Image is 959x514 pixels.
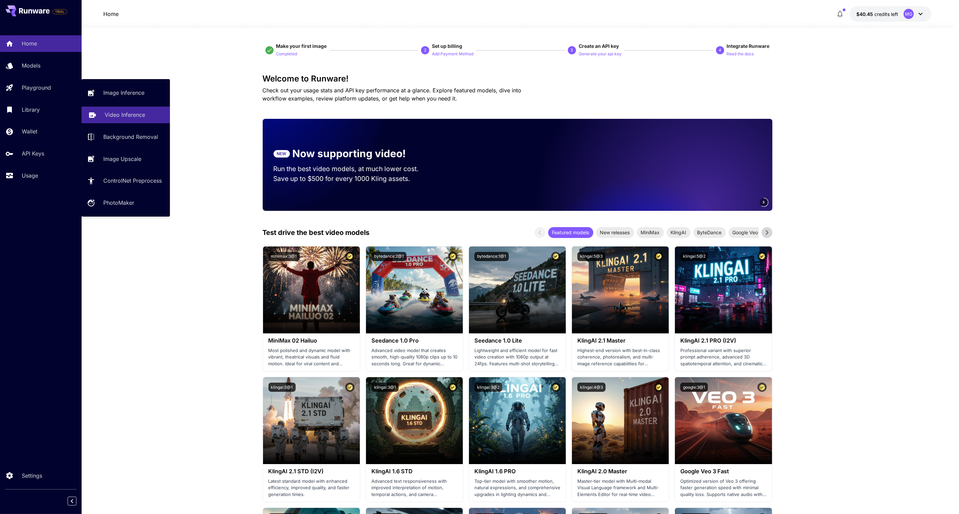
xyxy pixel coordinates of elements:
span: TRIAL [53,9,67,14]
img: alt [366,246,463,333]
h3: Seedance 1.0 Lite [474,337,560,344]
a: ControlNet Preprocess [82,172,170,189]
button: $40.45209 [850,6,931,22]
button: klingai:5@2 [680,252,708,261]
button: Certified Model – Vetted for best performance and includes a commercial license. [654,383,663,392]
button: Collapse sidebar [68,497,76,506]
p: Wallet [22,127,37,135]
p: 4 [719,47,721,53]
p: Optimized version of Veo 3 offering faster generation speed with minimal quality loss. Supports n... [680,478,766,498]
a: Image Inference [82,85,170,101]
p: Usage [22,171,38,180]
p: Models [22,61,40,70]
p: ControlNet Preprocess [103,177,162,185]
span: Set up billing [432,43,462,49]
img: alt [469,246,566,333]
button: klingai:4@3 [577,383,606,392]
p: Now supporting video! [293,146,406,161]
p: Test drive the best video models [263,227,370,238]
button: klingai:3@2 [474,383,502,392]
h3: KlingAI 2.1 PRO (I2V) [680,337,766,344]
nav: breadcrumb [103,10,119,18]
img: alt [263,246,360,333]
span: New releases [596,229,634,236]
p: Settings [22,472,42,480]
span: Google Veo [729,229,762,236]
button: minimax:3@1 [268,252,300,261]
p: 3 [571,47,573,53]
h3: KlingAI 1.6 STD [371,468,457,475]
h3: MiniMax 02 Hailuo [268,337,354,344]
a: Video Inference [82,107,170,123]
p: API Keys [22,149,44,158]
button: Certified Model – Vetted for best performance and includes a commercial license. [448,252,457,261]
button: Certified Model – Vetted for best performance and includes a commercial license. [551,252,560,261]
p: Home [22,39,37,48]
button: klingai:5@1 [268,383,296,392]
p: PhotoMaker [103,199,134,207]
button: Certified Model – Vetted for best performance and includes a commercial license. [551,383,560,392]
p: Save up to $500 for every 1000 Kling assets. [274,174,432,184]
a: Image Upscale [82,150,170,167]
a: PhotoMaker [82,195,170,211]
p: Highest-end version with best-in-class coherence, photorealism, and multi-image reference capabil... [577,347,663,367]
button: bytedance:2@1 [371,252,406,261]
p: Master-tier model with Multi-modal Visual Language framework and Multi-Elements Editor for real-t... [577,478,663,498]
p: Completed [276,51,297,57]
p: Most polished and dynamic model with vibrant, theatrical visuals and fluid motion. Ideal for vira... [268,347,354,367]
img: alt [675,246,772,333]
img: alt [572,377,669,464]
p: Image Inference [103,89,144,97]
button: klingai:3@1 [371,383,399,392]
p: Professional variant with superior prompt adherence, advanced 3D spatiotemporal attention, and ci... [680,347,766,367]
a: Background Removal [82,129,170,145]
h3: Google Veo 3 Fast [680,468,766,475]
p: Library [22,106,40,114]
p: Playground [22,84,51,92]
span: Create an API key [579,43,619,49]
button: Certified Model – Vetted for best performance and includes a commercial license. [654,252,663,261]
span: credits left [874,11,898,17]
span: 3 [763,200,765,205]
div: $40.45209 [856,11,898,18]
p: Advanced video model that creates smooth, high-quality 1080p clips up to 10 seconds long. Great f... [371,347,457,367]
div: MG [904,9,914,19]
button: Certified Model – Vetted for best performance and includes a commercial license. [757,383,767,392]
h3: Welcome to Runware! [263,74,772,84]
p: Generate your api key [579,51,622,57]
button: Certified Model – Vetted for best performance and includes a commercial license. [448,383,457,392]
img: alt [675,377,772,464]
p: Latest standard model with enhanced efficiency, improved quality, and faster generation times. [268,478,354,498]
h3: KlingAI 1.6 PRO [474,468,560,475]
button: Certified Model – Vetted for best performance and includes a commercial license. [345,383,354,392]
span: MiniMax [637,229,664,236]
p: Run the best video models, at much lower cost. [274,164,432,174]
img: alt [366,377,463,464]
span: Add your payment card to enable full platform functionality. [52,7,67,16]
p: Home [103,10,119,18]
span: $40.45 [856,11,874,17]
span: KlingAI [667,229,691,236]
img: alt [572,246,669,333]
h3: Seedance 1.0 Pro [371,337,457,344]
p: 2 [424,47,426,53]
button: Certified Model – Vetted for best performance and includes a commercial license. [757,252,767,261]
div: Collapse sidebar [73,495,82,507]
p: Top-tier model with smoother motion, natural expressions, and comprehensive upgrades in lighting ... [474,478,560,498]
span: Featured models [548,229,593,236]
p: Advanced text responsiveness with improved interpretation of motion, temporal actions, and camera... [371,478,457,498]
h3: KlingAI 2.0 Master [577,468,663,475]
p: Read the docs [727,51,754,57]
img: alt [263,377,360,464]
p: Add Payment Method [432,51,473,57]
p: Image Upscale [103,155,141,163]
p: NEW [277,151,286,157]
h3: KlingAI 2.1 Master [577,337,663,344]
span: Integrate Runware [727,43,770,49]
button: bytedance:1@1 [474,252,509,261]
button: klingai:5@3 [577,252,605,261]
p: Lightweight and efficient model for fast video creation with 1080p output at 24fps. Features mult... [474,347,560,367]
span: ByteDance [693,229,726,236]
p: Video Inference [105,111,145,119]
h3: KlingAI 2.1 STD (I2V) [268,468,354,475]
